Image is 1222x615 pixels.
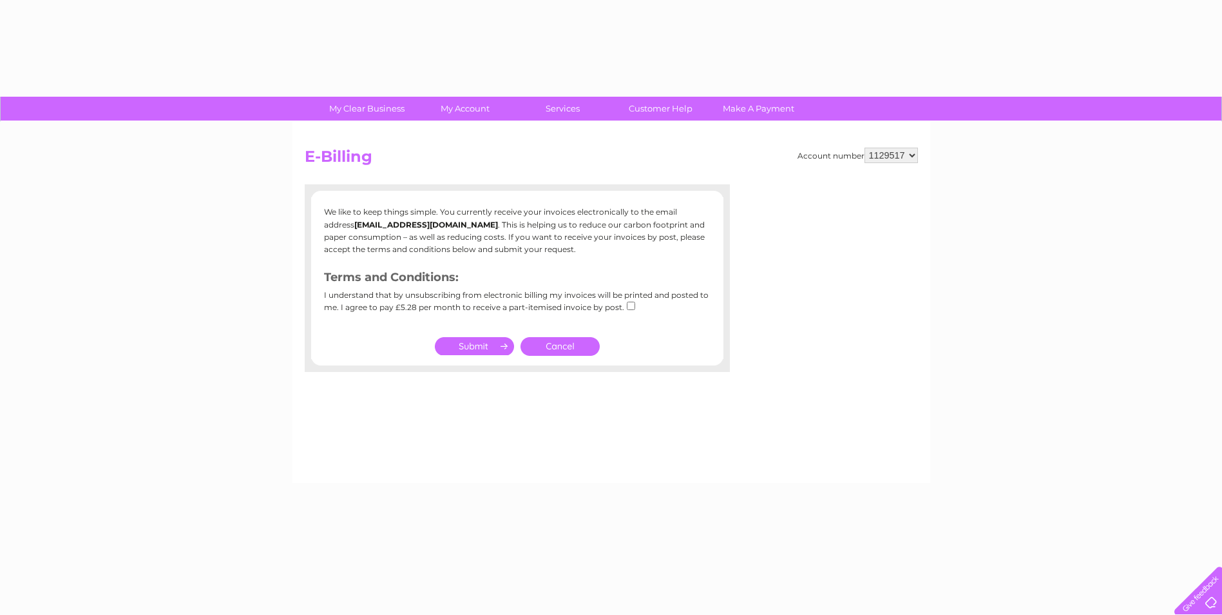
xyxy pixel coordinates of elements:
[435,337,514,355] input: Submit
[314,97,420,121] a: My Clear Business
[324,268,711,291] h3: Terms and Conditions:
[324,206,711,255] p: We like to keep things simple. You currently receive your invoices electronically to the email ad...
[520,337,600,356] a: Cancel
[510,97,616,121] a: Services
[324,291,711,321] div: I understand that by unsubscribing from electronic billing my invoices will be printed and posted...
[354,220,498,229] b: [EMAIL_ADDRESS][DOMAIN_NAME]
[305,148,918,172] h2: E-Billing
[705,97,812,121] a: Make A Payment
[412,97,518,121] a: My Account
[797,148,918,163] div: Account number
[607,97,714,121] a: Customer Help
